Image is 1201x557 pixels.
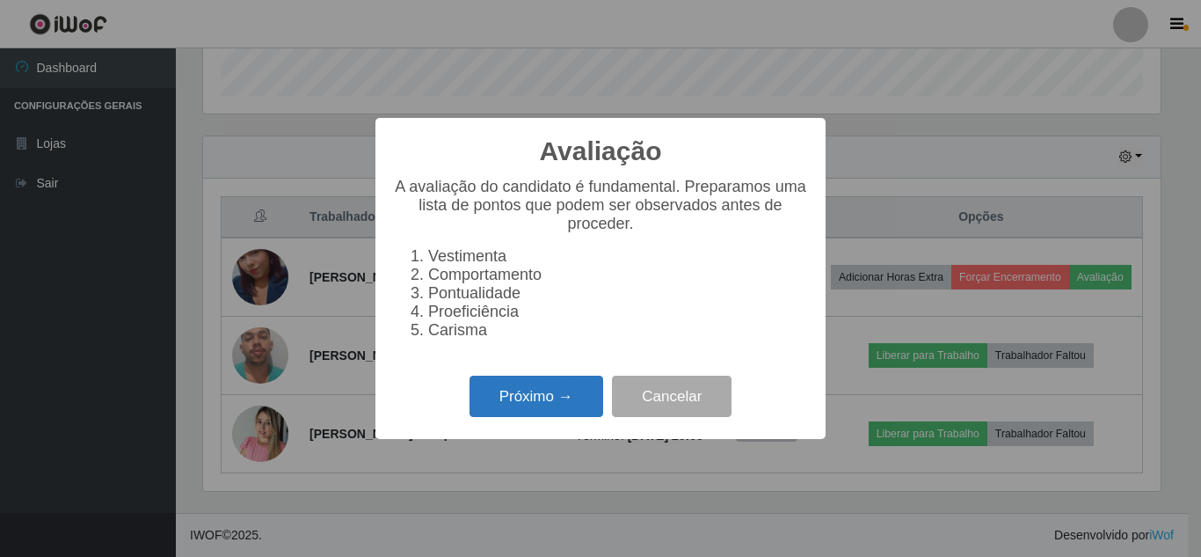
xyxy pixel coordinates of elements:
button: Cancelar [612,376,732,417]
li: Vestimenta [428,247,808,266]
h2: Avaliação [540,136,662,167]
li: Comportamento [428,266,808,284]
p: A avaliação do candidato é fundamental. Preparamos uma lista de pontos que podem ser observados a... [393,178,808,233]
button: Próximo → [469,376,603,417]
li: Pontualidade [428,284,808,303]
li: Carisma [428,321,808,340]
li: Proeficiência [428,303,808,321]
